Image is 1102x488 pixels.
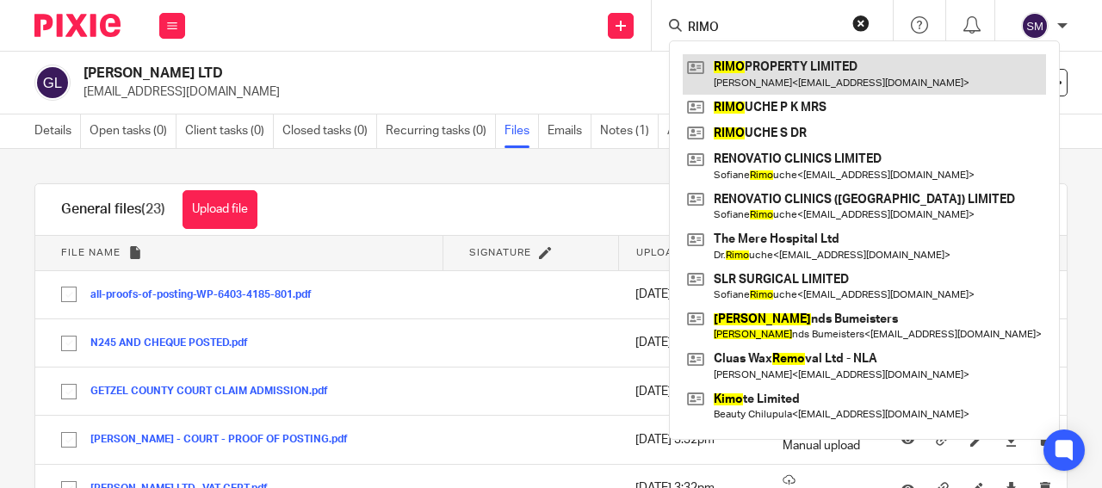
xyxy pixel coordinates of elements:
[61,201,165,219] h1: General files
[90,289,325,301] button: all-proofs-of-posting-WP-6403-4185-801.pdf
[34,65,71,101] img: svg%3E
[686,21,841,36] input: Search
[53,278,85,311] input: Select
[34,114,81,148] a: Details
[783,424,860,454] p: Manual upload
[84,83,833,101] p: [EMAIL_ADDRESS][DOMAIN_NAME]
[53,327,85,360] input: Select
[469,248,531,257] span: Signature
[1021,12,1049,40] img: svg%3E
[635,383,748,400] p: [DATE] 3:32pm
[141,202,165,216] span: (23)
[386,114,496,148] a: Recurring tasks (0)
[61,248,121,257] span: File name
[53,423,85,456] input: Select
[636,248,713,257] span: Upload date
[635,334,748,351] p: [DATE] 2:58pm
[90,114,176,148] a: Open tasks (0)
[600,114,659,148] a: Notes (1)
[185,114,274,148] a: Client tasks (0)
[84,65,684,83] h2: [PERSON_NAME] LTD
[90,386,341,398] button: GETZEL COUNTY COURT CLAIM ADMISSION.pdf
[183,190,257,229] button: Upload file
[90,337,261,349] button: N245 AND CHEQUE POSTED.pdf
[53,375,85,408] input: Select
[635,286,748,303] p: [DATE] 3:08pm
[282,114,377,148] a: Closed tasks (0)
[34,14,121,37] img: Pixie
[90,434,361,446] button: [PERSON_NAME] - COURT - PROOF OF POSTING.pdf
[548,114,591,148] a: Emails
[635,431,748,448] p: [DATE] 3:32pm
[1005,431,1018,448] a: Download
[852,15,870,32] button: Clear
[667,114,729,148] a: Audit logs
[505,114,539,148] a: Files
